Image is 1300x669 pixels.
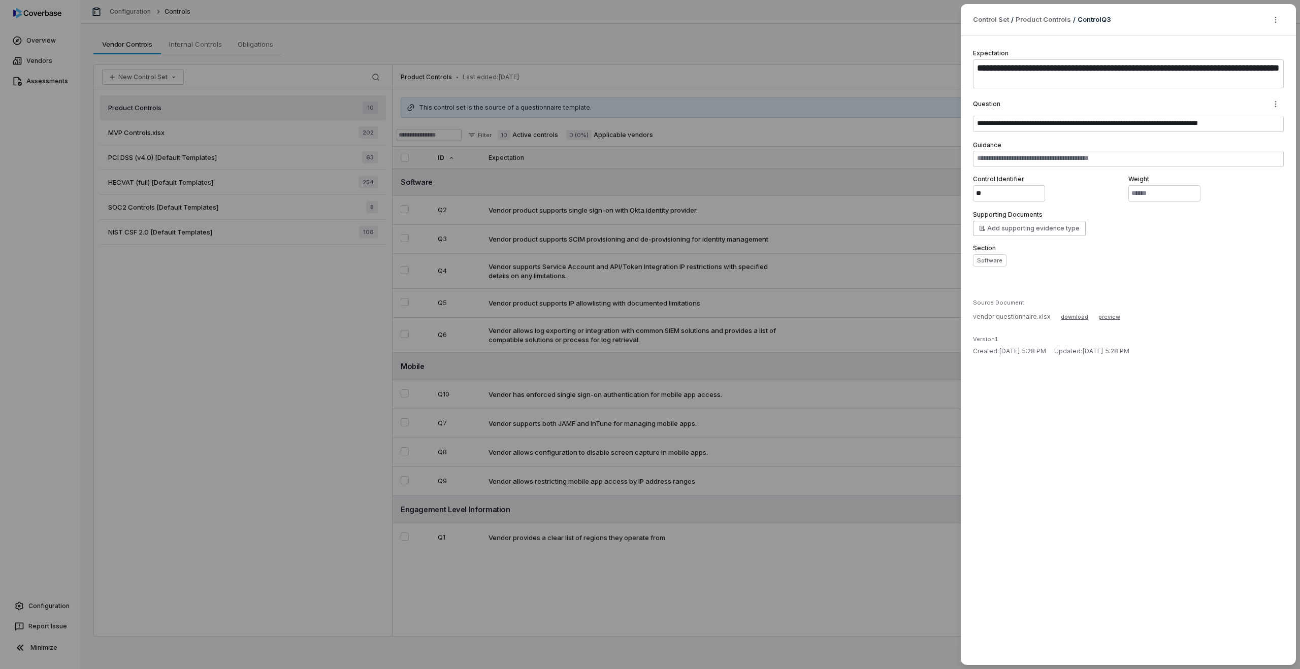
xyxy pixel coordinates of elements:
a: Product Controls [1016,15,1071,25]
button: Add supporting evidence type [973,221,1086,236]
button: More actions [1267,12,1284,27]
button: download [1057,311,1092,323]
button: preview [1098,311,1120,323]
label: Guidance [973,141,1001,149]
label: Supporting Documents [973,211,1043,219]
span: Updated: [DATE] 5:28 PM [1054,347,1129,355]
span: Version 1 [973,336,998,343]
button: Software [973,254,1006,266]
label: Section [973,244,1284,252]
span: Created: [DATE] 5:28 PM [973,347,1046,355]
p: / [1011,15,1014,24]
span: Control Q3 [1078,15,1111,23]
p: vendor questionnaire.xlsx [973,313,1051,321]
label: Question [973,100,1000,108]
p: / [1073,15,1076,24]
label: Expectation [973,49,1009,57]
button: Question actions [1267,96,1284,112]
label: Weight [1128,175,1284,183]
div: Source Document [973,299,1284,307]
label: Control Identifier [973,175,1128,183]
span: Control Set [973,15,1009,25]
